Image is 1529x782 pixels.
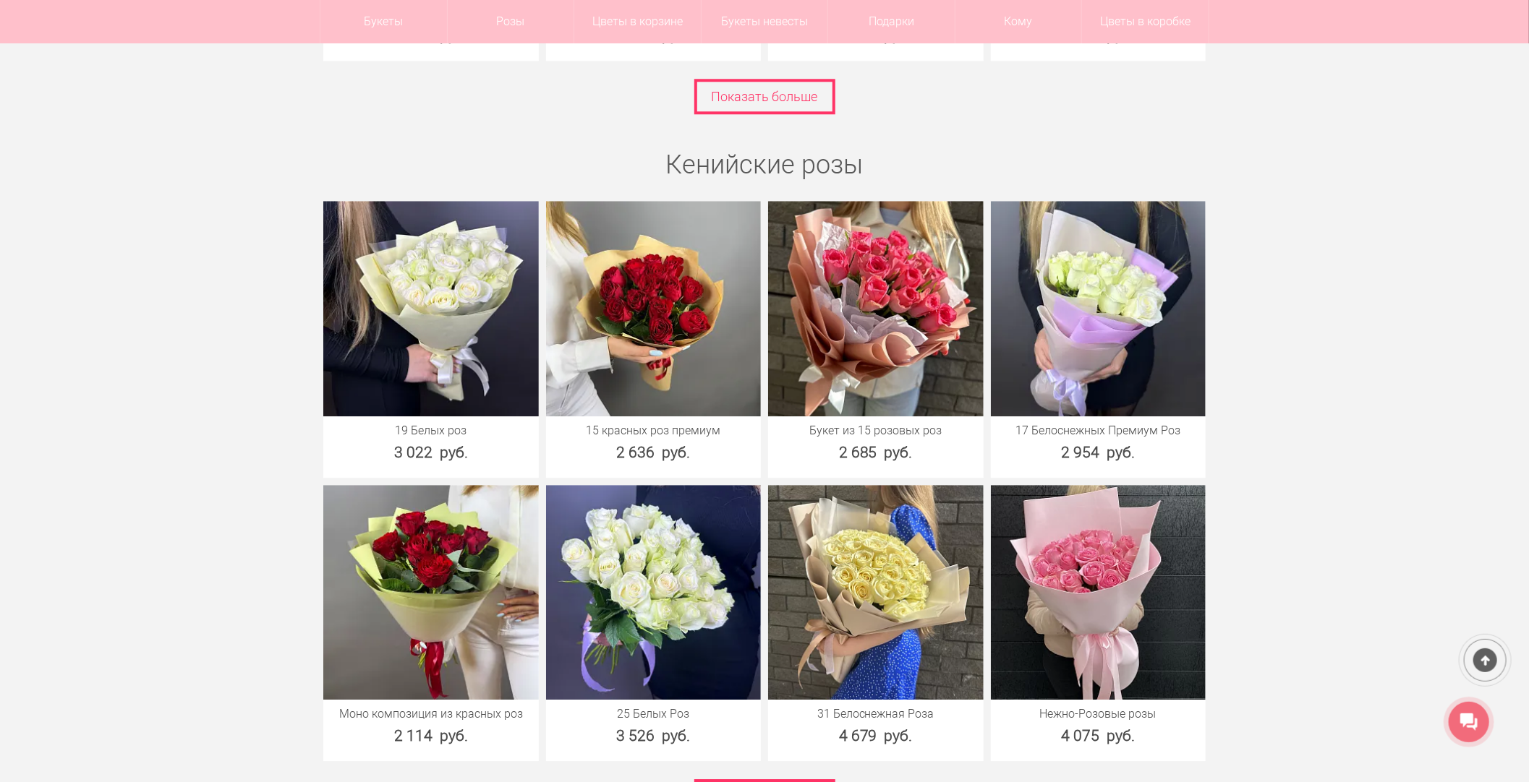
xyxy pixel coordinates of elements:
img: Букет из 15 розовых роз [768,201,984,416]
div: 2 954 руб. [991,442,1206,463]
div: 4 679 руб. [768,725,984,747]
img: 17 Белоснежных Премиум Роз [991,201,1206,416]
img: 31 Белоснежная Роза [768,485,984,700]
a: 31 Белоснежная Роза [775,707,976,721]
div: 3 022 руб. [323,442,539,463]
a: Моно композиция из красных роз [331,707,532,721]
div: 2 636 руб. [546,442,762,463]
a: Нежно-Розовые розы [998,707,1199,721]
a: Букет из 15 розовых роз [775,424,976,438]
a: Кенийские розы [666,150,864,180]
img: 25 Белых Роз [546,485,762,700]
a: 17 Белоснежных Премиум Роз [998,424,1199,438]
div: 2 685 руб. [768,442,984,463]
img: Нежно-Розовые розы [991,485,1206,700]
a: 25 Белых Роз [553,707,754,721]
img: Моно композиция из красных роз [323,485,539,700]
a: Показать больше [694,79,835,114]
div: 4 075 руб. [991,725,1206,747]
img: 19 Белых роз [323,201,539,416]
a: 15 красных роз премиум [553,424,754,438]
a: 19 Белых роз [331,424,532,438]
img: 15 красных роз премиум [546,201,762,416]
div: 2 114 руб. [323,725,539,747]
div: 3 526 руб. [546,725,762,747]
